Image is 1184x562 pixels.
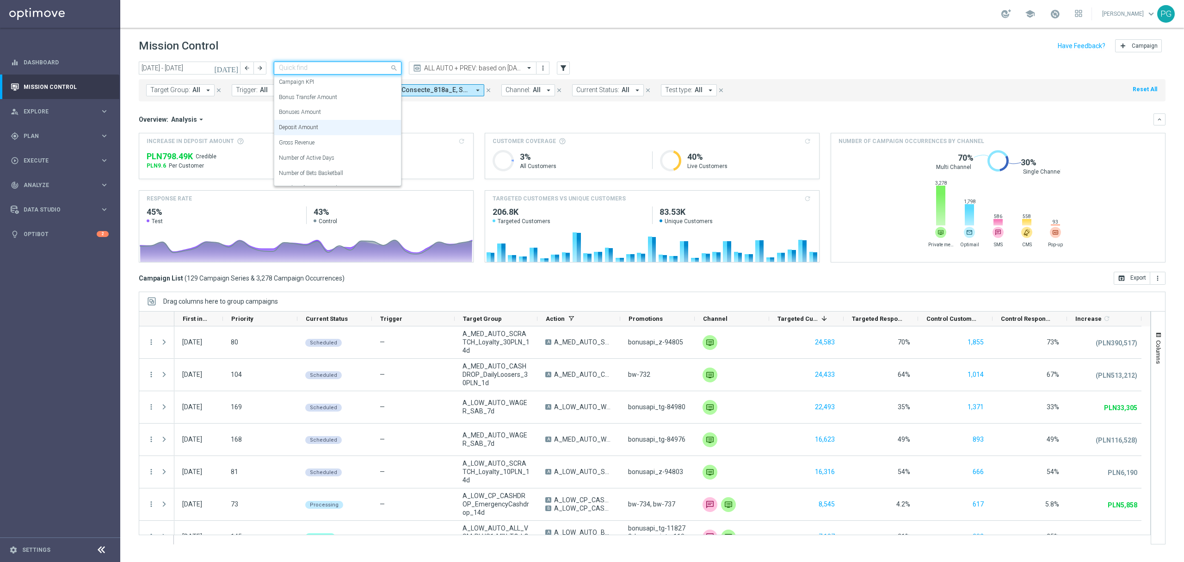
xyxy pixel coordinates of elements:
[306,315,348,322] span: Current Status
[11,222,109,246] div: Optibot
[11,132,100,140] div: Plan
[964,199,976,205] span: 1,798
[147,151,193,162] span: PLN798,490
[10,83,109,91] button: Mission Control
[187,274,342,282] span: 129 Campaign Series & 3,278 Campaign Occurrences
[554,435,612,443] span: A_MED_AUTO_WAGER_SAB-40do50_7d
[24,109,100,114] span: Explore
[310,340,337,346] span: Scheduled
[1119,42,1127,50] i: add
[554,504,612,512] span: A_LOW_CP_CASHDROP_EmergencyCashdrop_20PLN_14d
[204,86,212,94] i: arrow_drop_down
[380,338,385,346] span: —
[721,530,736,544] img: Private message
[972,434,985,445] button: 893
[305,338,342,347] colored-tag: Scheduled
[1103,315,1110,322] i: refresh
[1075,315,1102,322] span: Increase
[703,432,717,447] div: Private message
[150,86,190,94] span: Target Group:
[1104,404,1137,412] p: PLN33,305
[935,227,946,238] div: Private message
[628,338,683,346] span: bonusapi_z-94805
[279,120,396,135] div: Deposit Amount
[546,315,565,322] span: Action
[814,369,836,381] button: 24,433
[622,86,629,94] span: All
[279,154,334,162] label: Number of Active Days
[554,468,612,476] span: A_LOW_AUTO_SCRATCH_Loyalty_10PLN_14d
[501,84,555,96] button: Channel: All arrow_drop_down
[1114,272,1150,285] button: open_in_browser Export
[1155,340,1162,364] span: Columns
[539,64,547,72] i: more_vert
[721,497,736,512] img: Private message
[628,435,685,443] span: bonusapi_tg-84976
[967,401,985,413] button: 1,371
[661,84,717,96] button: Test type: All arrow_drop_down
[279,184,344,192] label: Number of Bets Ice Hockey
[1115,39,1162,52] button: add Campaign
[147,468,155,476] i: more_vert
[147,403,155,411] i: more_vert
[139,62,240,75] input: Select date range
[462,330,530,355] span: A_MED_AUTO_SCRATCH_Loyalty_30PLN_14d
[665,86,692,94] span: Test type:
[279,135,396,150] div: Gross Revenue
[777,315,818,322] span: Targeted Customers
[279,108,321,116] label: Bonuses Amount
[935,180,947,186] span: 3,278
[544,86,553,94] i: arrow_drop_down
[898,403,910,411] span: 35%
[24,222,97,246] a: Optibot
[520,162,645,170] p: All Customers
[11,58,19,67] i: equalizer
[1014,242,1040,248] span: CMS
[695,86,703,94] span: All
[545,530,551,535] span: A
[967,369,985,381] button: 1,014
[310,405,337,411] span: Scheduled
[628,468,683,476] span: bonusapi_z-94803
[964,227,975,238] img: email.svg
[97,231,109,237] div: 2
[703,400,717,415] div: Private message
[319,218,337,225] span: Control
[1132,84,1158,94] button: Reset All
[506,86,530,94] span: Channel:
[687,151,812,162] h1: 40%
[818,531,836,543] button: 7,107
[520,151,645,162] h1: 3%
[197,115,205,124] i: arrow_drop_down
[462,399,530,415] span: A_LOW_AUTO_WAGER_SAB_7d
[192,86,200,94] span: All
[687,162,812,170] p: Live Customers
[24,182,100,188] span: Analyze
[10,132,109,140] button: gps_fixed Plan keyboard_arrow_right
[967,337,985,348] button: 1,855
[279,75,396,90] div: Campaign KPI
[10,157,109,164] div: play_circle_outline Execute keyboard_arrow_right
[572,84,644,96] button: Current Status: All arrow_drop_down
[279,181,396,196] div: Number of Bets Ice Hockey
[10,206,109,213] button: Data Studio keyboard_arrow_right
[972,499,985,510] button: 617
[380,436,385,443] span: —
[1154,275,1161,282] i: more_vert
[545,506,551,511] span: B
[214,64,239,72] i: [DATE]
[814,401,836,413] button: 22,493
[839,137,984,145] span: Number of campaign occurrences by channel
[559,64,567,72] i: filter_alt
[993,227,1004,238] div: SMS
[279,169,343,177] label: Number of Bets Basketball
[814,466,836,478] button: 16,316
[493,218,645,225] span: Targeted Customers
[147,370,155,379] button: more_vert
[100,205,109,214] i: keyboard_arrow_right
[24,158,100,163] span: Execute
[474,86,482,94] i: arrow_drop_down
[24,50,109,75] a: Dashboard
[935,227,946,238] img: website.svg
